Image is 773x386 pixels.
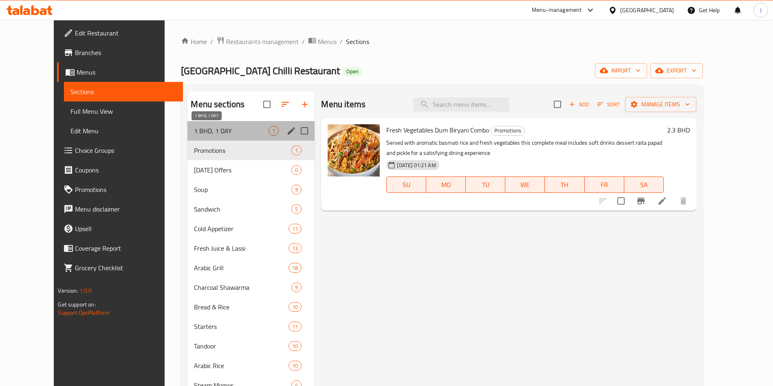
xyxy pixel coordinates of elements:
div: Cold Appetizer11 [187,219,315,238]
span: MO [429,179,462,191]
div: Fresh Juice & Lassi13 [187,238,315,258]
nav: breadcrumb [181,36,703,47]
span: 1.0.0 [79,285,92,296]
button: Branch-specific-item [631,191,651,211]
span: [DATE] Offers [194,165,291,175]
a: Sections [64,82,183,101]
div: items [291,165,302,175]
span: Sandwich [194,204,291,214]
div: Tandoor [194,341,288,351]
div: [GEOGRAPHIC_DATA] [620,6,674,15]
a: Upsell [57,219,183,238]
div: items [288,302,302,312]
span: export [657,66,696,76]
a: Restaurants management [216,36,299,47]
div: items [288,263,302,273]
div: Promotions1 [187,141,315,160]
span: FR [588,179,621,191]
a: Support.OpsPlatform [58,307,110,318]
div: Starters [194,322,288,331]
span: Version: [58,285,78,296]
span: TH [548,179,581,191]
span: Select all sections [258,96,275,113]
span: Bread & Rice [194,302,288,312]
div: Starters11 [187,317,315,336]
span: Sections [346,37,369,46]
span: Fresh Vegetables Dum Biryani Combo [386,124,489,136]
span: [GEOGRAPHIC_DATA] Chilli Restaurant [181,62,340,80]
a: Menus [57,62,183,82]
div: Sandwich5 [187,199,315,219]
h2: Menu items [321,98,366,110]
div: items [288,224,302,234]
span: 13 [289,245,301,252]
span: 10 [289,342,301,350]
h6: 2.3 BHD [667,124,690,136]
a: Full Menu View [64,101,183,121]
p: Served with aromatic basmati rice and fresh vegetables this complete meal includes soft drinks de... [386,138,663,158]
span: 9 [292,186,301,194]
span: import [601,66,641,76]
div: items [291,146,302,155]
span: Fresh Juice & Lassi [194,243,288,253]
span: Sort [597,100,620,109]
span: 10 [289,303,301,311]
a: Home [181,37,207,46]
span: Cold Appetizer [194,224,288,234]
span: Promotions [75,185,176,194]
button: Add section [295,95,315,114]
a: Coverage Report [57,238,183,258]
div: items [291,185,302,194]
a: Edit menu item [657,196,667,206]
span: 1 BHD, 1 DAY [194,126,269,136]
div: Tandoor10 [187,336,315,356]
span: Soup [194,185,291,194]
span: 1 [269,127,278,135]
span: Coverage Report [75,243,176,253]
span: 1 [292,147,301,154]
button: TH [545,176,584,193]
span: [DATE] 01:21 AM [394,161,439,169]
button: import [595,63,647,78]
div: items [288,322,302,331]
a: Promotions [57,180,183,199]
div: Open [343,67,362,77]
span: Get support on: [58,299,95,310]
span: Sort items [592,98,625,111]
span: J [760,6,762,15]
div: Arabic Grill18 [187,258,315,278]
button: export [650,63,703,78]
span: Select to update [612,192,630,210]
span: Promotions [491,126,524,135]
span: SA [628,179,661,191]
span: Edit Restaurant [75,28,176,38]
div: Arabic Rice10 [187,356,315,375]
img: Fresh Vegetables Dum Biryani Combo [328,124,380,176]
div: Promotions [194,146,291,155]
a: Menu disclaimer [57,199,183,219]
div: Bread & Rice10 [187,297,315,317]
span: Charcoal Shawarma [194,282,291,292]
a: Grocery Checklist [57,258,183,278]
span: Manage items [632,99,690,110]
div: 1 BHD, 1 DAY1edit [187,121,315,141]
span: SU [390,179,423,191]
a: Choice Groups [57,141,183,160]
span: Add [568,100,590,109]
span: TU [469,179,502,191]
span: 18 [289,264,301,272]
input: search [413,97,509,112]
a: Edit Menu [64,121,183,141]
span: 10 [289,362,301,370]
button: Add [566,98,592,111]
h2: Menu sections [191,98,244,110]
div: items [288,243,302,253]
li: / [340,37,343,46]
span: 11 [289,225,301,233]
span: Upsell [75,224,176,234]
